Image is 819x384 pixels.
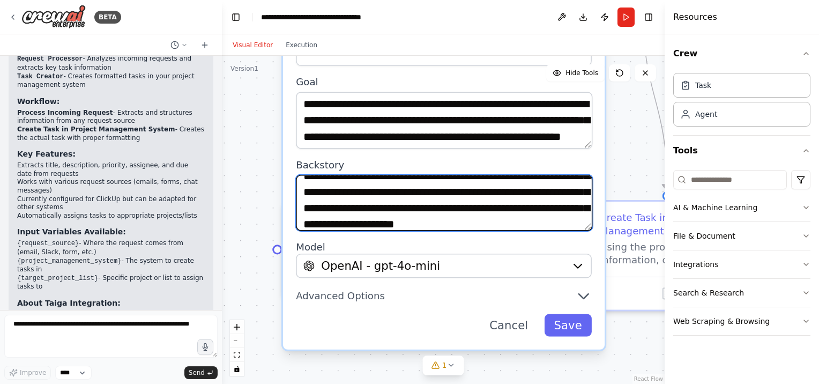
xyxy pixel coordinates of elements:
span: Hide Tools [565,69,598,77]
button: OpenAI - gpt-4o-mini [296,254,592,278]
li: - Where the request comes from (email, Slack, form, etc.) [17,239,205,256]
strong: Workflow: [17,97,59,106]
button: zoom in [230,320,244,334]
label: Model [296,241,592,254]
li: - Creates the actual task with proper formatting [17,125,205,142]
li: - Specific project or list to assign tasks to [17,274,205,291]
button: zoom out [230,334,244,348]
label: Backstory [296,158,592,171]
button: Switch to previous chat [166,39,192,51]
label: Goal [296,76,592,88]
span: Improve [20,368,46,377]
strong: Key Features: [17,150,76,158]
button: File & Document [673,222,810,250]
li: Currently configured for ClickUp but can be adapted for other systems [17,195,205,212]
button: toggle interactivity [230,362,244,376]
code: {request_source} [17,240,79,247]
button: Cancel [480,314,538,336]
button: Improve [4,366,51,380]
button: Send [184,366,218,379]
div: Task [695,80,711,91]
button: Hide Tools [546,64,605,82]
button: Crew [673,39,810,69]
li: Extracts title, description, priority, assignee, and due date from requests [17,161,205,178]
div: Tools [673,166,810,344]
button: 1 [423,356,464,375]
code: Task Creator [17,73,63,80]
button: No output available [633,284,702,303]
button: Search & Research [673,279,810,307]
div: Agent [695,109,717,120]
button: AI & Machine Learning [673,194,810,221]
span: Advanced Options [296,290,385,302]
button: Integrations [673,250,810,278]
code: Request Processor [17,55,83,63]
div: BETA [94,11,121,24]
li: - Analyzes incoming requests and extracts key task information [17,55,205,72]
button: Hide left sidebar [228,10,243,25]
img: Logo [21,5,86,29]
button: Execution [279,39,324,51]
div: Version 1 [230,64,258,73]
button: Advanced Options [296,288,592,304]
g: Edge from 04985ea9-2c11-46fc-96eb-c0731dc88cd4 to bccce802-d057-47f7-bf88-ec1b8283c36f [635,7,675,191]
li: Works with various request sources (emails, forms, chat messages) [17,178,205,195]
div: Crew [673,69,810,135]
button: Visual Editor [226,39,279,51]
code: {project_management_system} [17,257,121,265]
strong: Input Variables Available: [17,227,126,236]
button: Save [544,314,591,336]
h4: Resources [673,11,717,24]
strong: Process Incoming Request [17,109,113,116]
button: Tools [673,136,810,166]
strong: Create Task in Project Management System [17,125,175,133]
span: Send [189,368,205,377]
button: Hide right sidebar [641,10,656,25]
li: - Extracts and structures information from any request source [17,109,205,125]
li: - The system to create tasks in [17,257,205,274]
span: OpenAI - gpt-4o-mini [321,258,440,274]
button: Web Scraping & Browsing [673,307,810,335]
a: React Flow attribution [634,376,663,382]
nav: breadcrumb [261,12,382,23]
button: Click to speak your automation idea [197,339,213,355]
span: 1 [442,360,447,371]
div: React Flow controls [230,320,244,376]
li: - Creates formatted tasks in your project management system [17,72,205,90]
code: {target_project_list} [17,275,98,282]
button: Start a new chat [196,39,213,51]
strong: About Taiga Integration: [17,299,121,307]
li: Automatically assigns tasks to appropriate projects/lists [17,212,205,220]
button: fit view [230,348,244,362]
